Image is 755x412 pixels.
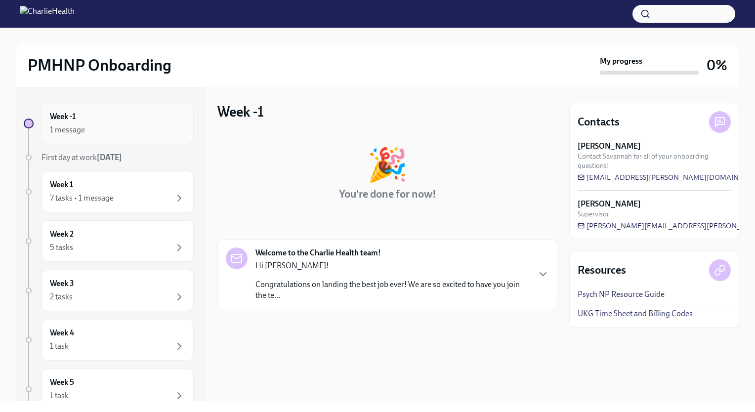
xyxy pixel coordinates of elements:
h6: Week 5 [50,377,74,388]
h6: Week 1 [50,179,73,190]
p: Congratulations on landing the best job ever! We are so excited to have you join the te... [255,279,529,301]
strong: [PERSON_NAME] [578,141,641,152]
a: Psych NP Resource Guide [578,289,665,300]
div: 1 task [50,341,69,352]
a: Week 51 task [24,369,194,410]
h6: Week 3 [50,278,74,289]
h4: You're done for now! [339,187,436,202]
img: CharlieHealth [20,6,75,22]
a: Week -11 message [24,103,194,144]
span: Supervisor [578,209,609,219]
h6: Week 4 [50,328,74,338]
h4: Resources [578,263,626,278]
span: Contact Savannah for all of your onboarding questions! [578,152,731,170]
h3: Week -1 [217,103,264,121]
h6: Week 2 [50,229,74,240]
strong: [DATE] [97,153,122,162]
div: 1 task [50,390,69,401]
strong: My progress [600,56,642,67]
div: 🎉 [367,148,408,181]
h2: PMHNP Onboarding [28,55,171,75]
div: 7 tasks • 1 message [50,193,114,204]
p: Hi [PERSON_NAME]! [255,260,529,271]
div: 2 tasks [50,291,73,302]
h3: 0% [707,56,727,74]
strong: Welcome to the Charlie Health team! [255,247,381,258]
a: Week 17 tasks • 1 message [24,171,194,212]
a: Week 25 tasks [24,220,194,262]
h6: Week -1 [50,111,76,122]
div: 5 tasks [50,242,73,253]
div: 1 message [50,124,85,135]
h4: Contacts [578,115,620,129]
a: Week 41 task [24,319,194,361]
a: Week 32 tasks [24,270,194,311]
a: UKG Time Sheet and Billing Codes [578,308,693,319]
strong: [PERSON_NAME] [578,199,641,209]
a: First day at work[DATE] [24,152,194,163]
span: First day at work [42,153,122,162]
